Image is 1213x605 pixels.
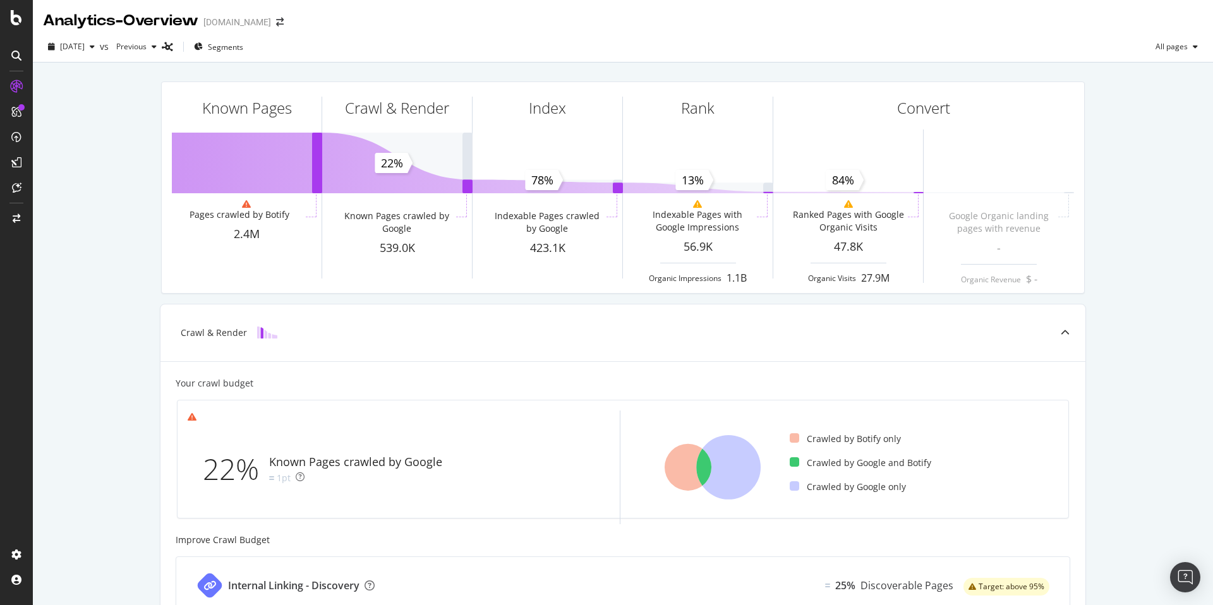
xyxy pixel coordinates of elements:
[1150,41,1188,52] span: All pages
[277,472,291,484] div: 1pt
[111,41,147,52] span: Previous
[190,208,289,221] div: Pages crawled by Botify
[269,454,442,470] div: Known Pages crawled by Google
[649,273,721,284] div: Organic Impressions
[60,41,85,52] span: 2025 Aug. 30th
[189,37,248,57] button: Segments
[790,457,931,469] div: Crawled by Google and Botify
[790,481,906,493] div: Crawled by Google only
[176,534,1070,546] div: Improve Crawl Budget
[257,326,277,338] img: block-icon
[203,16,271,28] div: [DOMAIN_NAME]
[208,42,243,52] span: Segments
[43,10,198,32] div: Analytics - Overview
[176,377,253,390] div: Your crawl budget
[963,578,1049,596] div: warning label
[43,37,100,57] button: [DATE]
[111,37,162,57] button: Previous
[623,239,773,255] div: 56.9K
[172,226,322,243] div: 2.4M
[228,578,359,593] div: Internal Linking - Discovery
[979,583,1044,590] span: Target: above 95%
[345,97,449,119] div: Crawl & Render
[681,97,715,119] div: Rank
[473,240,622,256] div: 423.1K
[203,448,269,490] div: 22%
[490,210,603,235] div: Indexable Pages crawled by Google
[727,271,747,285] div: 1.1B
[269,476,274,480] img: Equal
[825,584,830,587] img: Equal
[100,40,111,53] span: vs
[529,97,566,119] div: Index
[790,433,901,445] div: Crawled by Botify only
[835,578,855,593] div: 25%
[1150,37,1203,57] button: All pages
[641,208,754,234] div: Indexable Pages with Google Impressions
[276,18,284,27] div: arrow-right-arrow-left
[860,578,953,593] div: Discoverable Pages
[202,97,292,119] div: Known Pages
[181,326,247,339] div: Crawl & Render
[322,240,472,256] div: 539.0K
[1170,562,1200,592] div: Open Intercom Messenger
[340,210,453,235] div: Known Pages crawled by Google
